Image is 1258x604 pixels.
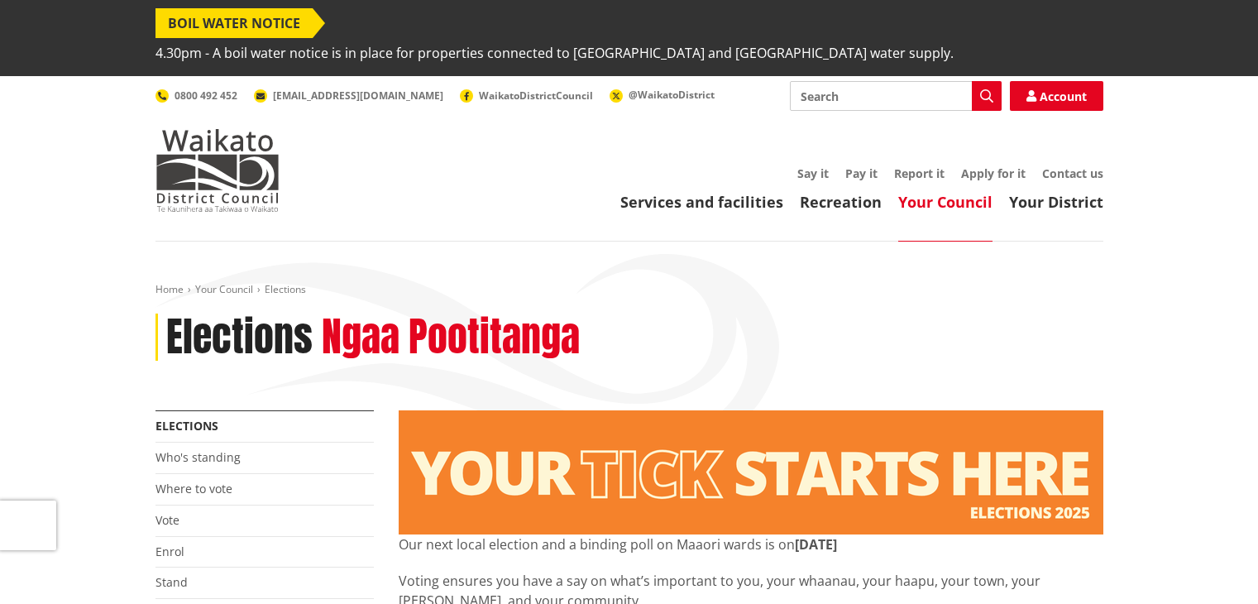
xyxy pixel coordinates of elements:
span: 4.30pm - A boil water notice is in place for properties connected to [GEOGRAPHIC_DATA] and [GEOGR... [155,38,954,68]
input: Search input [790,81,1002,111]
a: Where to vote [155,481,232,496]
p: Our next local election and a binding poll on Maaori wards is on [399,534,1103,554]
span: 0800 492 452 [175,89,237,103]
span: Elections [265,282,306,296]
img: Elections - Website banner [399,410,1103,534]
a: Account [1010,81,1103,111]
a: Home [155,282,184,296]
a: WaikatoDistrictCouncil [460,89,593,103]
h2: Ngaa Pootitanga [322,314,580,362]
a: Your Council [195,282,253,296]
a: Who's standing [155,449,241,465]
a: Your District [1009,192,1103,212]
a: Your Council [898,192,993,212]
a: Vote [155,512,179,528]
img: Waikato District Council - Te Kaunihera aa Takiwaa o Waikato [155,129,280,212]
nav: breadcrumb [155,283,1103,297]
a: Elections [155,418,218,434]
a: Apply for it [961,165,1026,181]
a: Pay it [845,165,878,181]
a: Services and facilities [620,192,783,212]
span: WaikatoDistrictCouncil [479,89,593,103]
a: Stand [155,574,188,590]
a: 0800 492 452 [155,89,237,103]
span: BOIL WATER NOTICE [155,8,313,38]
a: @WaikatoDistrict [610,88,715,102]
h1: Elections [166,314,313,362]
a: Report it [894,165,945,181]
a: [EMAIL_ADDRESS][DOMAIN_NAME] [254,89,443,103]
a: Say it [797,165,829,181]
span: @WaikatoDistrict [629,88,715,102]
span: [EMAIL_ADDRESS][DOMAIN_NAME] [273,89,443,103]
a: Contact us [1042,165,1103,181]
a: Enrol [155,544,184,559]
strong: [DATE] [795,535,837,554]
a: Recreation [800,192,882,212]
